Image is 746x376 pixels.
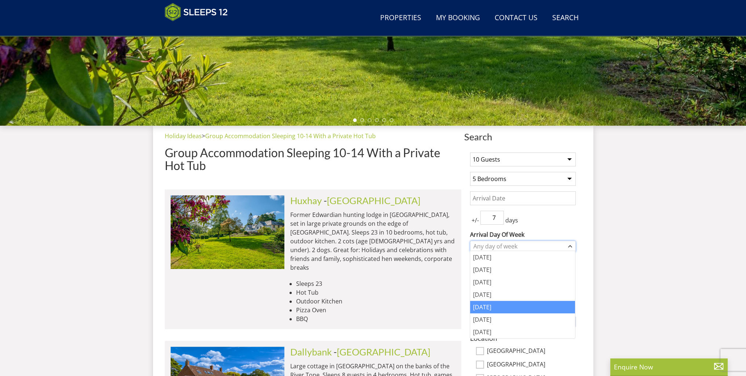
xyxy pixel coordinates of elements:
li: BBQ [296,314,455,323]
h1: Group Accommodation Sleeping 10-14 With a Private Hot Tub [165,146,461,172]
label: [GEOGRAPHIC_DATA] [487,361,576,369]
div: [DATE] [470,288,575,301]
span: - [334,346,430,357]
a: Properties [377,10,424,26]
span: Search [464,132,582,142]
h3: Location [470,334,576,342]
div: [DATE] [470,301,575,313]
div: [DATE] [470,326,575,338]
div: [DATE] [470,263,575,276]
span: +/- [470,216,480,225]
div: Any day of week [472,242,567,250]
p: Enquire Now [614,362,724,372]
iframe: Customer reviews powered by Trustpilot [161,26,238,32]
a: [GEOGRAPHIC_DATA] [327,195,421,206]
a: Holiday Ideas [165,132,202,140]
a: Dallybank [290,346,332,357]
span: - [324,195,421,206]
li: Sleeps 23 [296,279,455,288]
li: Hot Tub [296,288,455,297]
span: > [202,132,205,140]
label: Arrival Day Of Week [470,230,576,239]
div: [DATE] [470,276,575,288]
a: Group Accommodation Sleeping 10-14 With a Private Hot Tub [205,132,376,140]
a: My Booking [433,10,483,26]
div: Combobox [470,241,576,252]
img: Sleeps 12 [165,3,228,21]
div: [DATE] [470,313,575,326]
a: Search [549,10,582,26]
a: [GEOGRAPHIC_DATA] [337,346,430,357]
a: Huxhay [290,195,322,206]
input: Arrival Date [470,191,576,205]
li: Pizza Oven [296,306,455,314]
label: [GEOGRAPHIC_DATA] [487,347,576,355]
a: Contact Us [492,10,541,26]
li: Outdoor Kitchen [296,297,455,306]
img: duxhams-somerset-holiday-accomodation-sleeps-12.original.jpg [171,195,284,269]
span: days [504,216,520,225]
div: [DATE] [470,251,575,263]
p: Former Edwardian hunting lodge in [GEOGRAPHIC_DATA], set in large private grounds on the edge of ... [290,210,455,272]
